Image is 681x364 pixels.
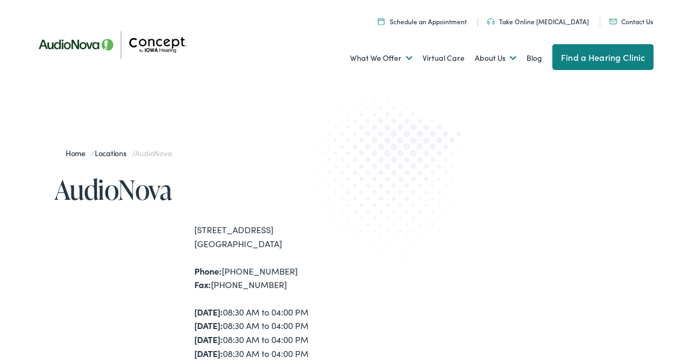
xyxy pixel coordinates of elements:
[194,347,223,359] strong: [DATE]:
[350,38,412,78] a: What We Offer
[552,44,654,70] a: Find a Hearing Clinic
[95,148,132,158] a: Locations
[423,38,465,78] a: Virtual Care
[66,148,91,158] a: Home
[378,18,384,25] img: A calendar icon to schedule an appointment at Concept by Iowa Hearing.
[487,18,495,25] img: utility icon
[194,265,222,277] strong: Phone:
[66,148,172,158] span: / /
[194,278,211,290] strong: Fax:
[194,306,223,318] strong: [DATE]:
[526,38,542,78] a: Blog
[378,17,467,26] a: Schedule an Appointment
[194,264,341,292] div: [PHONE_NUMBER] [PHONE_NUMBER]
[487,17,589,26] a: Take Online [MEDICAL_DATA]
[54,174,341,204] h1: AudioNova
[135,148,172,158] span: AudioNova
[194,319,223,331] strong: [DATE]:
[609,17,653,26] a: Contact Us
[475,38,516,78] a: About Us
[194,223,341,250] div: [STREET_ADDRESS] [GEOGRAPHIC_DATA]
[609,19,617,24] img: utility icon
[194,333,223,345] strong: [DATE]:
